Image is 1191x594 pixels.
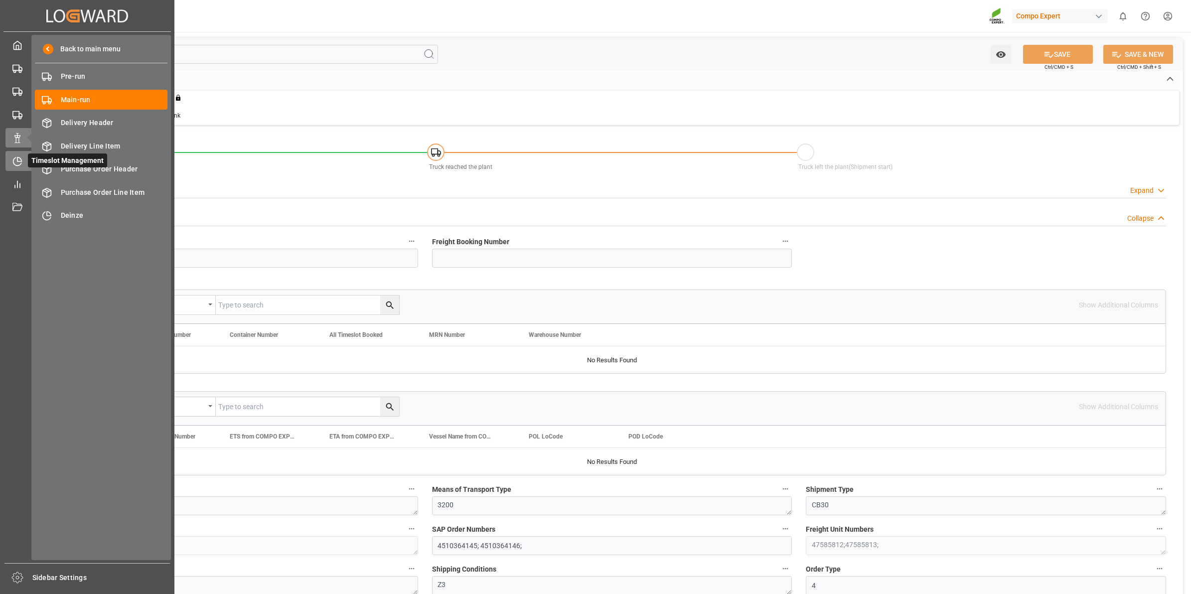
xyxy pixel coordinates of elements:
[58,536,418,555] textarea: [PERSON_NAME]/19 08 2025;
[1153,522,1166,535] button: Freight Unit Numbers
[61,71,168,82] span: Pre-run
[432,237,509,247] span: Freight Booking Number
[5,58,169,78] a: Main-run Deinze
[146,297,205,309] div: Equals
[58,496,418,515] textarea: 30
[779,235,792,248] button: Freight Booking Number
[1112,5,1134,27] button: show 0 new notifications
[432,496,792,515] textarea: 3200
[779,522,792,535] button: SAP Order Numbers
[61,141,168,151] span: Delivery Line Item
[1153,562,1166,575] button: Order Type
[35,67,167,86] a: Pre-run
[1117,63,1161,71] span: Ctrl/CMD + Shift + S
[429,331,465,338] span: MRN Number
[28,153,107,167] span: Timeslot Management
[380,397,399,416] button: search button
[1044,63,1073,71] span: Ctrl/CMD + S
[628,433,663,440] span: POD LoCode
[5,82,169,101] a: Pre-run Deinze
[46,45,438,64] input: Search Fields
[141,397,216,416] button: open menu
[806,524,874,535] span: Freight Unit Numbers
[432,564,496,575] span: Shipping Conditions
[32,573,170,583] span: Sidebar Settings
[53,44,121,54] span: Back to main menu
[991,45,1011,64] button: open menu
[1127,213,1154,224] div: Collapse
[806,536,1166,555] textarea: 47585812;47585813;
[806,564,841,575] span: Order Type
[146,399,205,411] div: Equals
[806,496,1166,515] textarea: CB30
[230,331,278,338] span: Container Number
[35,159,167,179] a: Purchase Order Header
[405,235,418,248] button: Freight Order Number *
[61,210,168,221] span: Deinze
[141,296,216,314] button: open menu
[35,113,167,133] a: Delivery Header
[61,187,168,198] span: Purchase Order Line Item
[5,105,169,124] a: Purchase Order Header Deinze
[405,522,418,535] button: Customer Purchase Order Numbers
[35,136,167,155] a: Delivery Line Item
[429,163,492,170] span: Truck reached the plant
[5,151,169,170] a: Timeslot ManagementTimeslot Management
[432,524,495,535] span: SAP Order Numbers
[1012,9,1108,23] div: Compo Expert
[1130,185,1154,196] div: Expand
[380,296,399,314] button: search button
[432,484,511,495] span: Means of Transport Type
[806,484,854,495] span: Shipment Type
[329,331,383,338] span: All Timeslot Booked
[429,433,496,440] span: Vessel Name from COMPO EXPERT
[1023,45,1093,64] button: SAVE
[35,182,167,202] a: Purchase Order Line Item
[35,206,167,225] a: Deinze
[35,90,167,109] a: Main-run
[216,397,399,416] input: Type to search
[5,35,169,55] a: My Cockpit
[779,482,792,495] button: Means of Transport Type
[989,7,1005,25] img: Screenshot%202023-09-29%20at%2010.02.21.png_1712312052.png
[779,562,792,575] button: Shipping Conditions
[230,433,297,440] span: ETS from COMPO EXPERT
[1103,45,1173,64] button: SAVE & NEW
[405,482,418,495] button: Shipping Type
[61,95,168,105] span: Main-run
[529,433,563,440] span: POL LoCode
[529,331,581,338] span: Warehouse Number
[61,164,168,174] span: Purchase Order Header
[1153,482,1166,495] button: Shipment Type
[1012,6,1112,25] button: Compo Expert
[329,433,396,440] span: ETA from COMPO EXPERT
[61,118,168,128] span: Delivery Header
[1134,5,1157,27] button: Help Center
[216,296,399,314] input: Type to search
[798,163,893,170] span: Truck left the plant(Shipment start)
[405,562,418,575] button: Transportation Planning Point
